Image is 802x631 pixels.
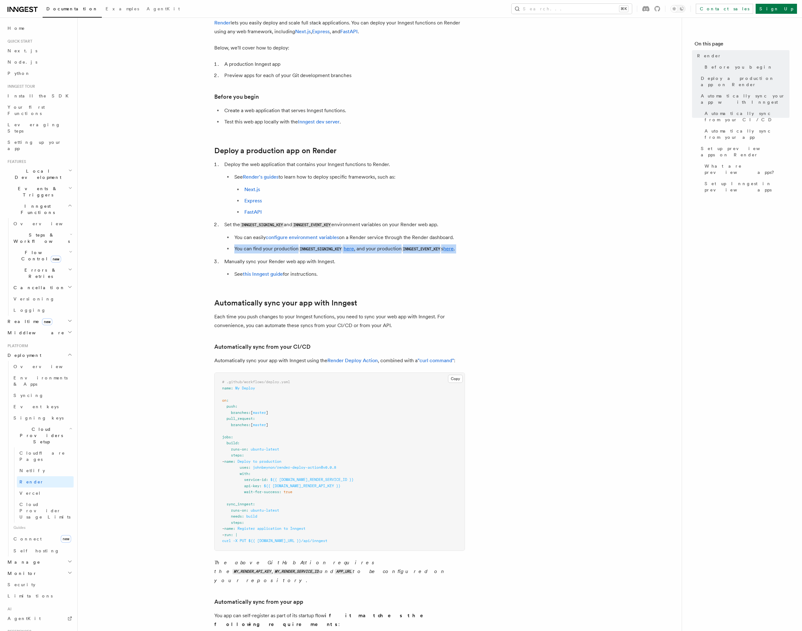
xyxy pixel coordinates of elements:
[8,93,72,98] span: Install the SDK
[299,247,342,252] code: INNGEST_SIGNING_KEY
[8,71,30,76] span: Python
[43,2,102,18] a: Documentation
[17,499,74,523] a: Cloud Provider Usage Limits
[5,327,74,338] button: Middleware
[5,137,74,154] a: Setting up your app
[335,569,352,574] code: APP_URL
[61,535,71,543] span: new
[143,2,184,17] a: AgentKit
[222,533,224,537] span: -
[17,447,74,465] a: Cloudflare Pages
[232,270,465,279] li: See for instructions.
[13,404,59,409] span: Event keys
[251,410,253,415] span: [
[147,6,180,11] span: AgentKit
[5,559,40,565] span: Manage
[8,122,60,133] span: Leveraging Steps
[443,246,454,252] a: here
[227,404,235,409] span: push
[13,536,42,541] span: Connect
[224,533,231,537] span: run
[19,479,44,484] span: Render
[5,361,74,556] div: Deployment
[11,282,74,293] button: Cancellation
[5,183,74,201] button: Events & Triggers
[5,570,37,576] span: Monitor
[17,465,74,476] a: Netlify
[214,611,465,629] p: You app can self-register as part of its startup flow :
[11,447,74,523] div: Cloud Providers Setup
[243,174,279,180] a: Render's guides
[222,539,327,543] span: curl -X PUT ${{ [DOMAIN_NAME]_URL }}/api/inngest
[233,526,235,531] span: :
[235,386,255,390] span: My Deploy
[8,60,37,65] span: Node.js
[231,520,242,525] span: steps
[756,4,797,14] a: Sign Up
[670,5,685,13] button: Toggle dark mode
[222,386,231,390] span: name
[5,350,74,361] button: Deployment
[214,312,465,330] p: Each time you push changes to your Inngest functions, you need to sync your web app with Inngest....
[13,221,78,226] span: Overview
[19,468,45,473] span: Netlify
[232,244,465,253] li: You can find your production , and your production s .
[214,613,432,627] strong: if it matches the following requirements
[8,48,37,53] span: Next.js
[222,526,224,531] span: -
[5,318,52,325] span: Realtime
[8,582,35,587] span: Security
[51,256,61,263] span: new
[222,117,465,126] li: Test this web app locally with the .
[243,271,283,277] a: this Inngest guide
[19,491,41,496] span: Vercel
[222,60,465,69] li: A production Inngest app
[17,476,74,488] a: Render
[19,502,70,519] span: Cloud Provider Usage Limits
[5,39,32,44] span: Quick start
[244,490,279,494] span: wait-for-success
[231,508,246,513] span: runs-on
[266,477,268,482] span: :
[11,232,70,244] span: Steps & Workflows
[273,569,320,574] code: MY_RENDER_SERVICE_ID
[270,477,354,482] span: ${{ [DOMAIN_NAME]_RENDER_SERVICE_ID }}
[11,284,65,291] span: Cancellation
[244,198,262,204] a: Express
[8,593,53,598] span: Limitations
[214,146,336,155] a: Deploy a production app on Render
[13,393,44,398] span: Syncing
[696,4,753,14] a: Contact sales
[259,484,262,488] span: :
[292,222,331,228] code: INNGEST_EVENT_KEY
[327,357,378,363] a: Render Deploy Action
[701,145,789,158] span: Set up preview apps on Render
[214,342,310,351] a: Automatically sync from your CI/CD
[237,526,305,531] span: Register application to Inngest
[231,435,233,439] span: :
[222,106,465,115] li: Create a web application that serves Inngest functions.
[244,209,262,215] a: FastAPI
[106,6,139,11] span: Examples
[231,386,233,390] span: :
[231,423,248,427] span: branches
[246,508,248,513] span: :
[279,490,281,494] span: :
[266,410,268,415] span: ]
[248,410,251,415] span: :
[232,569,272,574] code: MY_RENDER_API_KEY
[5,201,74,218] button: Inngest Functions
[244,186,260,192] a: Next.js
[5,159,26,164] span: Features
[5,613,74,624] a: AgentKit
[11,361,74,372] a: Overview
[253,410,266,415] span: master
[11,372,74,390] a: Environments & Apps
[214,299,357,307] a: Automatically sync your app with Inngest
[251,508,279,513] span: ubuntu-latest
[5,590,74,602] a: Limitations
[102,2,143,17] a: Examples
[5,168,68,180] span: Local Development
[340,29,358,34] a: FastAPI
[705,64,773,70] span: Before you begin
